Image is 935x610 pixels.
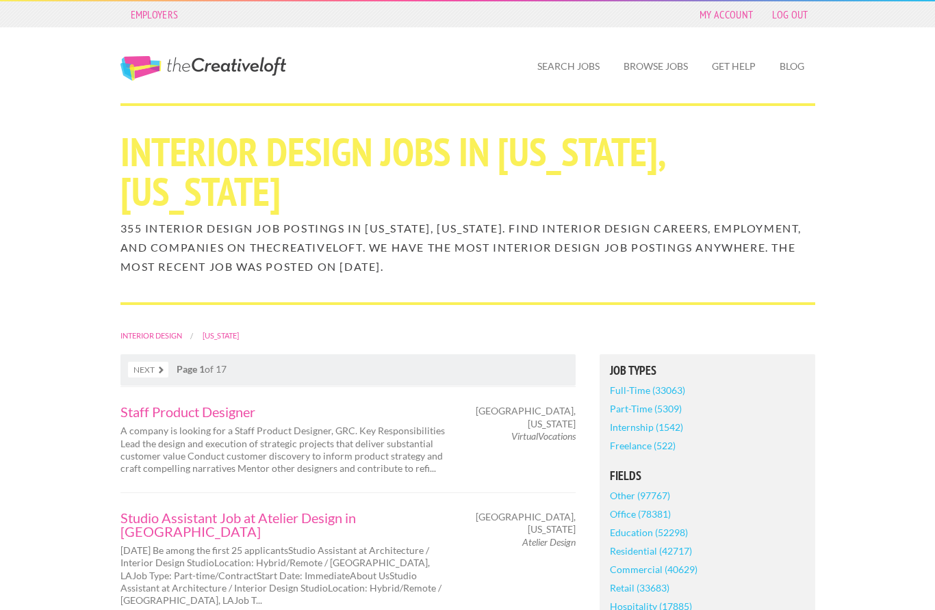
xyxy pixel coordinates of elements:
[610,523,688,542] a: Education (52298)
[120,425,456,475] p: A company is looking for a Staff Product Designer, GRC. Key Responsibilities Lead the design and ...
[610,505,671,523] a: Office (78381)
[613,51,699,82] a: Browse Jobs
[120,132,815,211] h1: Interior Design Jobs in [US_STATE], [US_STATE]
[203,331,239,340] a: [US_STATE]
[120,544,456,607] p: [DATE] Be among the first 25 applicantsStudio Assistant at Architecture / Interior Design StudioL...
[610,560,697,579] a: Commercial (40629)
[476,405,576,429] span: [GEOGRAPHIC_DATA], [US_STATE]
[610,418,683,436] a: Internship (1542)
[610,486,670,505] a: Other (97767)
[610,399,682,418] a: Part-Time (5309)
[120,511,456,538] a: Studio Assistant Job at Atelier Design in [GEOGRAPHIC_DATA]
[610,436,676,455] a: Freelance (522)
[701,51,767,82] a: Get Help
[765,5,815,24] a: Log Out
[177,363,205,375] strong: Page 1
[120,219,815,276] h2: 355 Interior Design job postings in [US_STATE], [US_STATE]. Find Interior Design careers, employm...
[526,51,611,82] a: Search Jobs
[522,536,576,548] em: Atelier Design
[610,542,692,560] a: Residential (42717)
[120,405,456,419] a: Staff Product Designer
[120,354,576,386] nav: of 17
[610,381,685,399] a: Full-Time (33063)
[693,5,760,24] a: My Account
[128,362,168,377] a: Next
[610,364,805,377] h5: Job Types
[610,470,805,482] h5: Fields
[511,430,576,442] em: VirtualVocations
[610,579,669,597] a: Retail (33683)
[769,51,815,82] a: Blog
[120,331,182,340] a: Interior Design
[120,56,286,81] a: The Creative Loft
[124,5,185,24] a: Employers
[476,511,576,535] span: [GEOGRAPHIC_DATA], [US_STATE]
